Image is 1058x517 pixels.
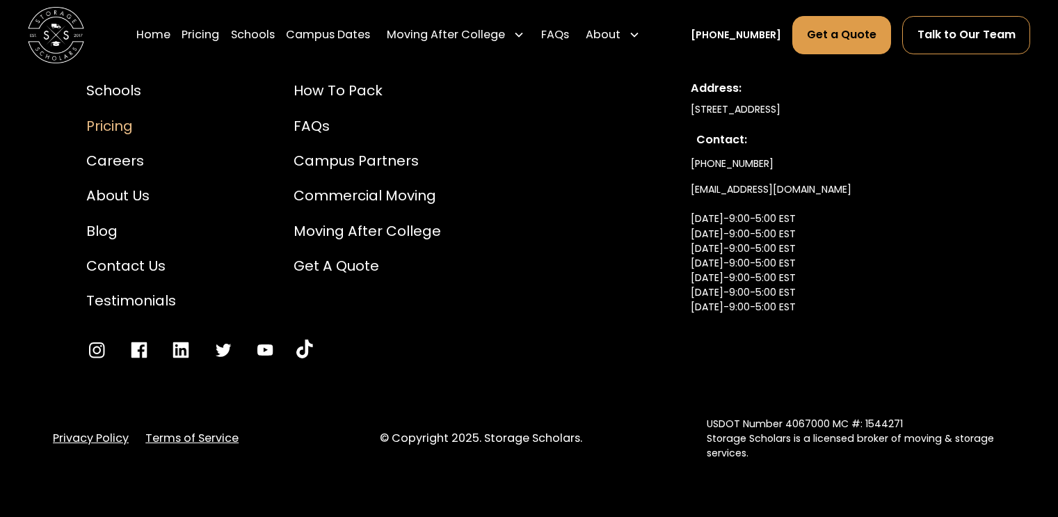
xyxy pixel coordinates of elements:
[691,80,972,97] div: Address:
[86,340,107,360] a: Go to Instagram
[707,417,1005,461] div: USDOT Number 4067000 MC #: 1544271 Storage Scholars is a licensed broker of moving & storage serv...
[294,80,441,101] a: How to Pack
[86,185,176,206] a: About Us
[380,430,678,447] div: © Copyright 2025. Storage Scholars.
[129,340,150,360] a: Go to Facebook
[86,255,176,276] a: Contact Us
[86,150,176,171] a: Careers
[586,26,620,43] div: About
[294,150,441,171] a: Campus Partners
[170,340,191,360] a: Go to LinkedIn
[691,151,774,177] a: [PHONE_NUMBER]
[381,15,530,54] div: Moving After College
[28,7,84,63] img: Storage Scholars main logo
[294,255,441,276] a: Get a Quote
[28,7,84,63] a: home
[541,15,569,54] a: FAQs
[691,28,781,42] a: [PHONE_NUMBER]
[294,116,441,136] a: FAQs
[387,26,505,43] div: Moving After College
[691,102,972,117] div: [STREET_ADDRESS]
[792,16,891,54] a: Get a Quote
[145,430,239,447] a: Terms of Service
[86,290,176,311] a: Testimonials
[286,15,370,54] a: Campus Dates
[53,430,129,447] a: Privacy Policy
[182,15,219,54] a: Pricing
[86,116,176,136] a: Pricing
[696,132,966,148] div: Contact:
[296,340,313,360] a: Go to YouTube
[86,80,176,101] a: Schools
[255,340,275,360] a: Go to YouTube
[86,221,176,241] a: Blog
[902,16,1029,54] a: Talk to Our Team
[136,15,170,54] a: Home
[580,15,646,54] div: About
[231,15,275,54] a: Schools
[294,185,441,206] a: Commercial Moving
[213,340,234,360] a: Go to Twitter
[691,177,851,350] a: [EMAIL_ADDRESS][DOMAIN_NAME][DATE]-9:00-5:00 EST[DATE]-9:00-5:00 EST[DATE]-9:00-5:00 EST[DATE]-9:...
[294,221,441,241] a: Moving After College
